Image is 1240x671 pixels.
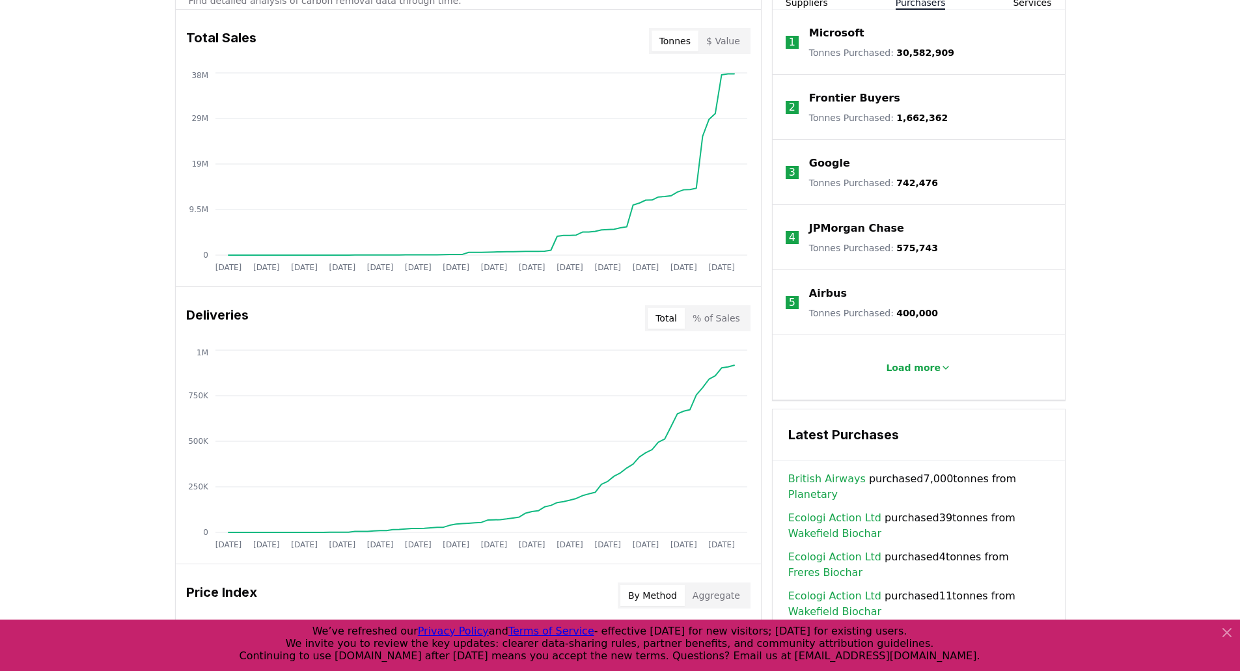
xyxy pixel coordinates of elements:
[788,487,838,502] a: Planetary
[809,25,864,41] a: Microsoft
[366,263,393,272] tspan: [DATE]
[191,114,208,123] tspan: 29M
[788,588,1049,620] span: purchased 11 tonnes from
[188,482,209,491] tspan: 250K
[670,540,697,549] tspan: [DATE]
[809,241,938,254] p: Tonnes Purchased :
[197,348,208,357] tspan: 1M
[186,28,256,54] h3: Total Sales
[789,165,795,180] p: 3
[809,307,938,320] p: Tonnes Purchased :
[203,251,208,260] tspan: 0
[896,113,948,123] span: 1,662,362
[648,308,685,329] button: Total
[875,355,961,381] button: Load more
[809,176,938,189] p: Tonnes Purchased :
[698,31,748,51] button: $ Value
[809,286,847,301] a: Airbus
[708,263,735,272] tspan: [DATE]
[215,263,241,272] tspan: [DATE]
[708,540,735,549] tspan: [DATE]
[632,540,659,549] tspan: [DATE]
[788,565,862,581] a: Freres Biochar
[788,526,881,541] a: Wakefield Biochar
[189,205,208,214] tspan: 9.5M
[896,178,938,188] span: 742,476
[203,528,208,537] tspan: 0
[443,263,469,272] tspan: [DATE]
[809,111,948,124] p: Tonnes Purchased :
[670,263,697,272] tspan: [DATE]
[788,604,881,620] a: Wakefield Biochar
[789,34,795,50] p: 1
[789,230,795,245] p: 4
[291,540,318,549] tspan: [DATE]
[329,263,355,272] tspan: [DATE]
[557,540,583,549] tspan: [DATE]
[788,510,1049,541] span: purchased 39 tonnes from
[557,263,583,272] tspan: [DATE]
[329,540,355,549] tspan: [DATE]
[788,510,881,526] a: Ecologi Action Ltd
[188,391,209,400] tspan: 750K
[518,540,545,549] tspan: [DATE]
[186,305,249,331] h3: Deliveries
[443,540,469,549] tspan: [DATE]
[191,71,208,80] tspan: 38M
[620,585,685,606] button: By Method
[788,425,1049,445] h3: Latest Purchases
[191,159,208,169] tspan: 19M
[809,221,904,236] a: JPMorgan Chase
[632,263,659,272] tspan: [DATE]
[518,263,545,272] tspan: [DATE]
[366,540,393,549] tspan: [DATE]
[788,549,1049,581] span: purchased 4 tonnes from
[896,243,938,253] span: 575,743
[188,437,209,446] tspan: 500K
[789,295,795,310] p: 5
[253,263,279,272] tspan: [DATE]
[405,263,432,272] tspan: [DATE]
[788,588,881,604] a: Ecologi Action Ltd
[253,540,279,549] tspan: [DATE]
[594,263,621,272] tspan: [DATE]
[652,31,698,51] button: Tonnes
[480,263,507,272] tspan: [DATE]
[788,471,1049,502] span: purchased 7,000 tonnes from
[215,540,241,549] tspan: [DATE]
[788,549,881,565] a: Ecologi Action Ltd
[685,585,748,606] button: Aggregate
[291,263,318,272] tspan: [DATE]
[896,48,954,58] span: 30,582,909
[789,100,795,115] p: 2
[594,540,621,549] tspan: [DATE]
[809,90,900,106] a: Frontier Buyers
[809,46,954,59] p: Tonnes Purchased :
[896,308,938,318] span: 400,000
[809,156,850,171] a: Google
[480,540,507,549] tspan: [DATE]
[886,361,941,374] p: Load more
[186,582,257,609] h3: Price Index
[788,471,866,487] a: British Airways
[405,540,432,549] tspan: [DATE]
[685,308,748,329] button: % of Sales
